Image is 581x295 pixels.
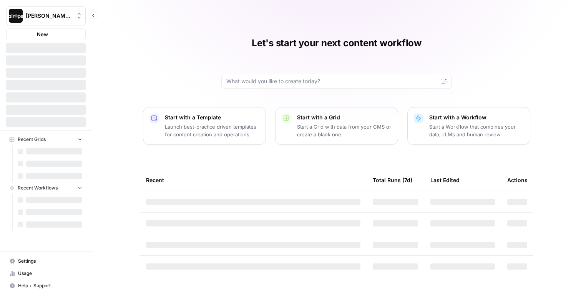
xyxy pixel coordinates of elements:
button: Recent Grids [6,134,86,145]
h1: Let's start your next content workflow [252,37,422,49]
p: Launch best-practice driven templates for content creation and operations [165,123,259,138]
p: Start with a Workflow [429,114,524,121]
div: Actions [507,169,528,191]
div: Recent [146,169,360,191]
a: Usage [6,267,86,280]
button: Help + Support [6,280,86,292]
span: Usage [18,270,82,277]
div: Last Edited [430,169,460,191]
button: Start with a TemplateLaunch best-practice driven templates for content creation and operations [143,107,266,145]
p: Start a Workflow that combines your data, LLMs and human review [429,123,524,138]
p: Start with a Grid [297,114,392,121]
button: Start with a WorkflowStart a Workflow that combines your data, LLMs and human review [407,107,530,145]
a: Settings [6,255,86,267]
input: What would you like to create today? [226,77,438,85]
p: Start a Grid with data from your CMS or create a blank one [297,123,392,138]
span: Settings [18,258,82,265]
button: Start with a GridStart a Grid with data from your CMS or create a blank one [275,107,398,145]
p: Start with a Template [165,114,259,121]
button: Workspace: Dille-Sandbox [6,6,86,25]
img: Dille-Sandbox Logo [9,9,23,23]
button: Recent Workflows [6,182,86,194]
div: Total Runs (7d) [373,169,412,191]
span: Recent Grids [18,136,46,143]
span: Help + Support [18,282,82,289]
button: New [6,28,86,40]
span: Recent Workflows [18,184,58,191]
span: [PERSON_NAME]-Sandbox [26,12,72,20]
span: New [37,30,48,38]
